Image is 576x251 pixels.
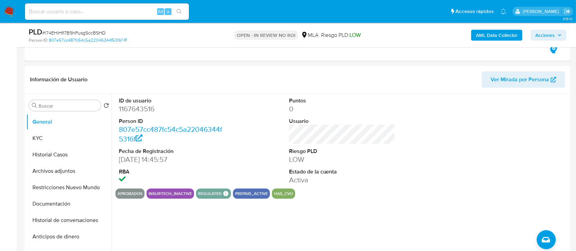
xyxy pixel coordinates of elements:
[349,31,361,39] span: LOW
[119,117,225,125] dt: Person ID
[471,30,522,41] button: AML Data Collector
[149,192,192,195] button: insurtech_inactive
[500,9,506,14] a: Notificaciones
[289,117,396,125] dt: Usuario
[172,7,186,16] button: search-icon
[289,104,396,114] dd: 0
[30,76,87,83] h1: Información de Usuario
[29,37,47,43] b: Person ID
[289,97,396,104] dt: Puntos
[476,30,518,41] b: AML Data Collector
[321,31,361,39] span: Riesgo PLD:
[119,97,225,104] dt: ID de usuario
[158,8,163,15] span: Alt
[119,104,225,114] dd: 1167643516
[274,192,293,195] button: has_cvu
[39,103,98,109] input: Buscar
[49,37,127,43] a: 807e57cc487fc54c5a22046344f5316f
[289,175,396,185] dd: Activa
[564,8,571,15] a: Salir
[235,192,268,195] button: prepaid_active
[119,155,225,164] dd: [DATE] 14:45:57
[26,130,112,147] button: KYC
[25,7,189,16] input: Buscar usuario o caso...
[531,30,566,41] button: Acciones
[26,163,112,179] button: Archivos adjuntos
[119,168,225,176] dt: RBA
[563,16,573,22] span: 3.151.0
[119,148,225,155] dt: Fecha de Registración
[42,29,106,36] span: # i74EHiHfI7B9hPusgSccBSHD
[119,124,222,144] a: 807e57cc487fc54c5a22046344f5316f
[491,71,549,88] span: Ver Mirada por Persona
[523,8,561,15] p: ezequiel.castrillon@mercadolibre.com
[535,30,555,41] span: Acciones
[29,26,42,37] b: PLD
[289,155,396,164] dd: LOW
[32,103,37,108] button: Buscar
[26,212,112,228] button: Historial de conversaciones
[289,148,396,155] dt: Riesgo PLD
[455,8,494,15] span: Accesos rápidos
[104,103,109,110] button: Volver al orden por defecto
[26,179,112,196] button: Restricciones Nuevo Mundo
[118,192,142,195] button: Aprobados
[234,30,298,40] p: OPEN - IN REVIEW NO ROI
[26,196,112,212] button: Documentación
[289,168,396,176] dt: Estado de la cuenta
[26,114,112,130] button: General
[301,31,318,39] div: MLA
[26,147,112,163] button: Historial Casos
[198,192,222,195] button: regulated
[26,228,112,245] button: Anticipos de dinero
[482,71,565,88] button: Ver Mirada por Persona
[167,8,169,15] span: s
